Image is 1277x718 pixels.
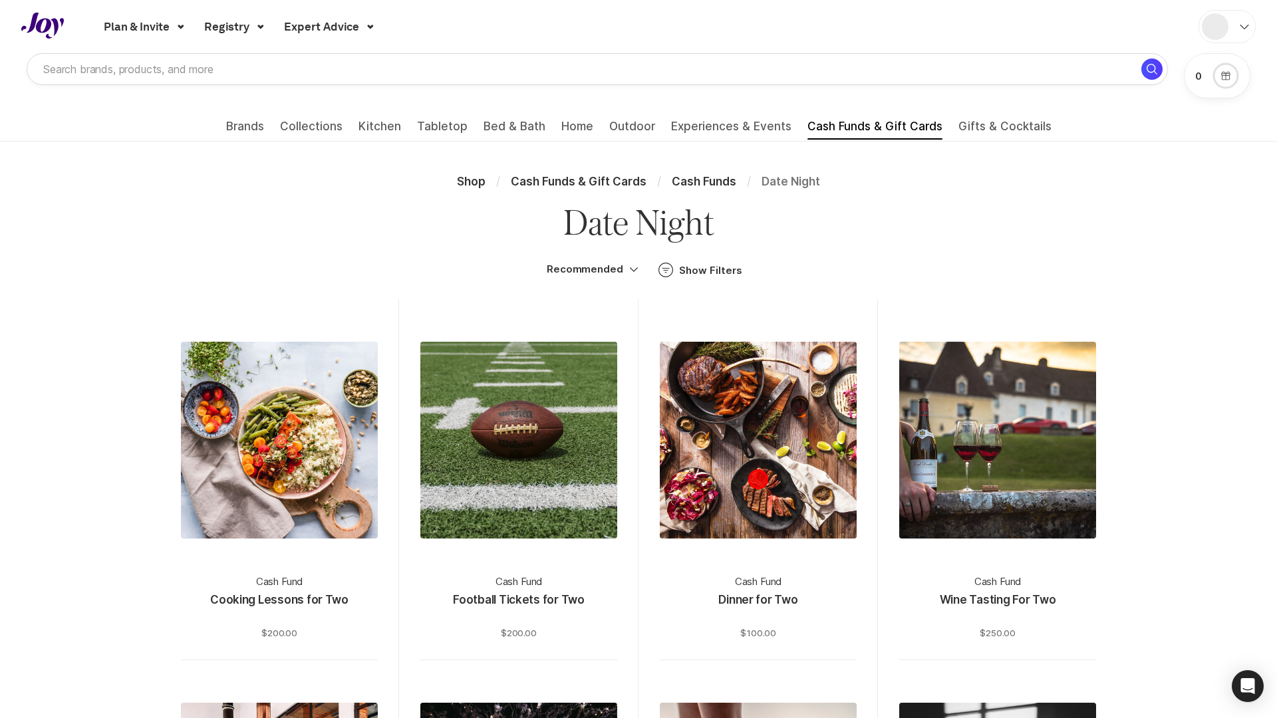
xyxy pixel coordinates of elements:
span: $250.00 [980,627,1016,639]
span: / [657,175,661,188]
button: open menu [626,261,642,277]
a: Experiences & Events [671,120,791,141]
div: Show Filters [679,263,742,277]
p: Football Tickets for Two [453,592,584,624]
a: Kitchen [358,120,401,141]
a: Home [561,120,593,141]
p: Wine Tasting For Two [940,592,1056,624]
span: Cash Funds [672,175,736,188]
button: Search for [1141,59,1163,80]
span: Date Night [762,175,820,188]
span: $100.00 [740,627,776,639]
a: Outdoor [609,120,655,141]
span: Cash Funds & Gift Cards [511,175,646,188]
span: / [747,175,751,188]
a: Tabletop [417,120,468,141]
a: Gifts & Cocktails [958,120,1052,141]
a: Brands [226,120,264,141]
span: $200.00 [261,627,298,639]
div: Expert Advice [276,10,382,43]
a: Collections [280,120,343,141]
p: Dinner for Two [718,592,797,624]
div: Plan & Invite [96,10,192,43]
span: Cash Fund [735,574,782,590]
span: Cash Fund [256,574,303,590]
button: 0 [1185,54,1212,98]
input: Search brands, products, and more [27,53,1168,85]
a: Bed & Bath [484,120,545,141]
a: Cash Funds & Gift Cards [807,120,942,141]
div: Registry [196,10,272,43]
span: Cash Fund [974,574,1022,590]
span: Shop [457,175,486,188]
span: / [496,175,500,188]
span: Cash Fund [496,574,543,590]
span: Option select [626,261,642,277]
span: $200.00 [501,627,537,639]
div: Open Intercom Messenger [1232,670,1264,702]
p: Cooking Lessons for Two [210,592,349,624]
h1: Date Night [563,200,714,245]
